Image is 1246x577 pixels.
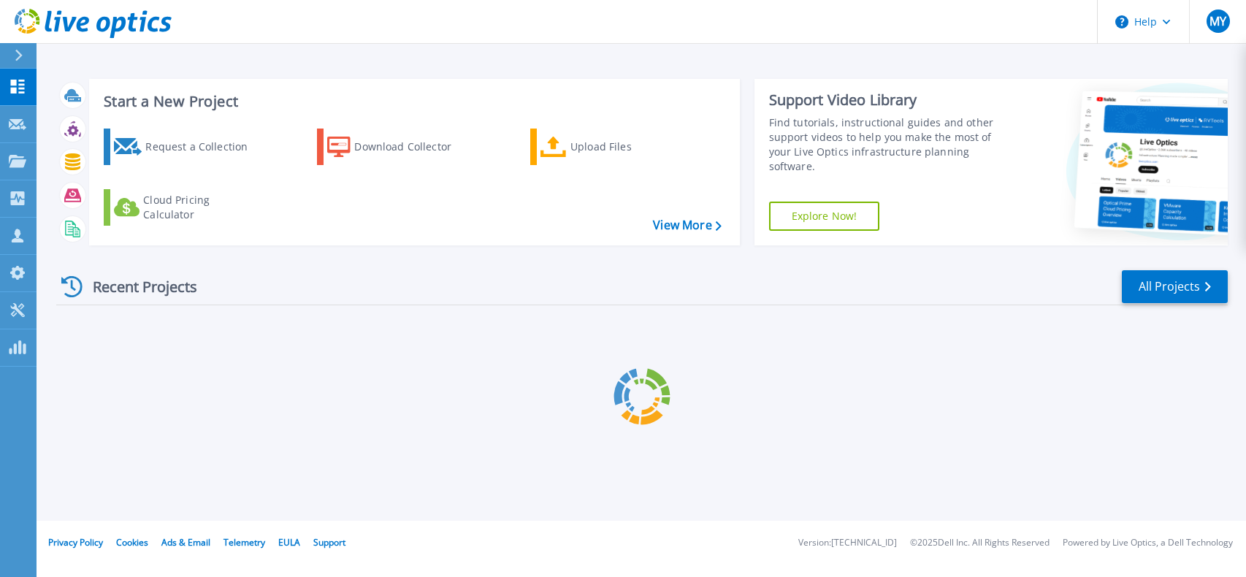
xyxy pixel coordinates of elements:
[798,538,897,548] li: Version: [TECHNICAL_ID]
[48,536,103,549] a: Privacy Policy
[104,93,721,110] h3: Start a New Project
[223,536,265,549] a: Telemetry
[530,129,693,165] a: Upload Files
[104,129,267,165] a: Request a Collection
[313,536,345,549] a: Support
[1209,15,1226,27] span: MY
[143,193,260,222] div: Cloud Pricing Calculator
[145,132,262,161] div: Request a Collection
[104,189,267,226] a: Cloud Pricing Calculator
[769,202,880,231] a: Explore Now!
[653,218,721,232] a: View More
[1063,538,1233,548] li: Powered by Live Optics, a Dell Technology
[769,115,1009,174] div: Find tutorials, instructional guides and other support videos to help you make the most of your L...
[570,132,687,161] div: Upload Files
[116,536,148,549] a: Cookies
[354,132,471,161] div: Download Collector
[56,269,217,305] div: Recent Projects
[278,536,300,549] a: EULA
[161,536,210,549] a: Ads & Email
[1122,270,1228,303] a: All Projects
[769,91,1009,110] div: Support Video Library
[910,538,1050,548] li: © 2025 Dell Inc. All Rights Reserved
[317,129,480,165] a: Download Collector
